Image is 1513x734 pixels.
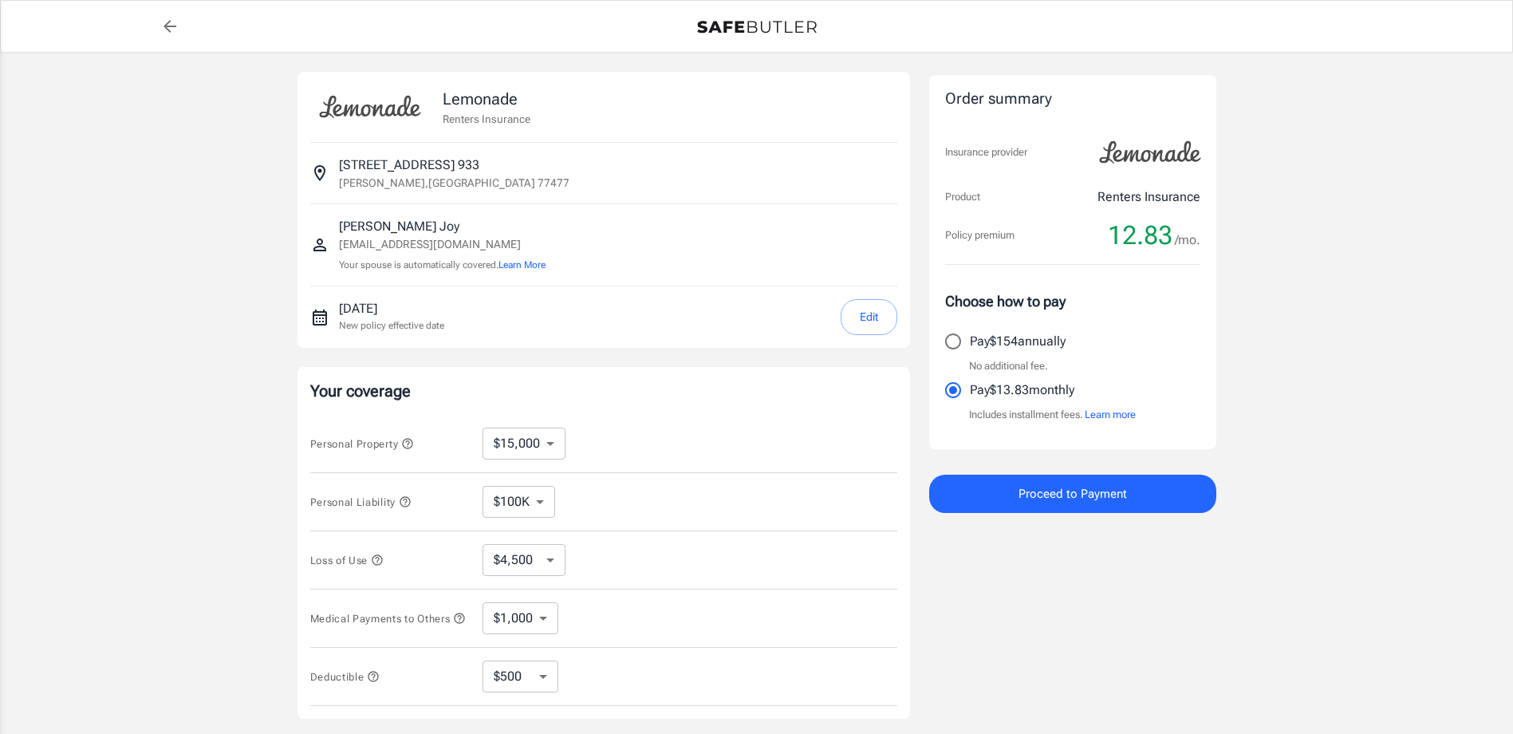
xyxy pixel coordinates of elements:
span: Medical Payments to Others [310,613,467,625]
button: Learn more [1085,407,1136,423]
a: back to quotes [154,10,186,42]
p: [EMAIL_ADDRESS][DOMAIN_NAME] [339,236,546,253]
p: [PERSON_NAME] Joy [339,217,546,236]
span: Personal Property [310,438,414,450]
button: Medical Payments to Others [310,609,467,628]
p: Policy premium [945,227,1015,243]
p: New policy effective date [339,318,444,333]
p: Renters Insurance [1097,187,1200,207]
p: Pay $13.83 monthly [970,381,1074,400]
button: Proceed to Payment [929,475,1216,513]
p: Product [945,189,980,205]
p: [STREET_ADDRESS] 933 [339,156,479,175]
svg: Insured person [310,235,329,255]
span: Personal Liability [310,496,412,508]
svg: New policy start date [310,308,329,327]
span: Deductible [310,671,380,683]
span: /mo. [1175,229,1200,251]
span: Proceed to Payment [1019,483,1127,504]
p: Renters Insurance [443,111,530,127]
p: No additional fee. [969,358,1048,374]
button: Learn More [498,258,546,272]
p: Pay $154 annually [970,332,1066,351]
img: Lemonade [1090,130,1210,175]
p: Includes installment fees. [969,407,1136,423]
button: Loss of Use [310,550,384,570]
p: Your coverage [310,380,897,402]
button: Personal Property [310,434,414,453]
p: Insurance provider [945,144,1027,160]
button: Edit [841,299,897,335]
span: 12.83 [1108,219,1172,251]
p: Lemonade [443,87,530,111]
p: Your spouse is automatically covered. [339,258,546,273]
button: Personal Liability [310,492,412,511]
div: Order summary [945,88,1200,111]
svg: Insured address [310,164,329,183]
img: Back to quotes [697,21,817,34]
span: Loss of Use [310,554,384,566]
button: Deductible [310,667,380,686]
img: Lemonade [310,85,430,129]
p: [DATE] [339,299,444,318]
p: [PERSON_NAME] , [GEOGRAPHIC_DATA] 77477 [339,175,569,191]
p: Choose how to pay [945,290,1200,312]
